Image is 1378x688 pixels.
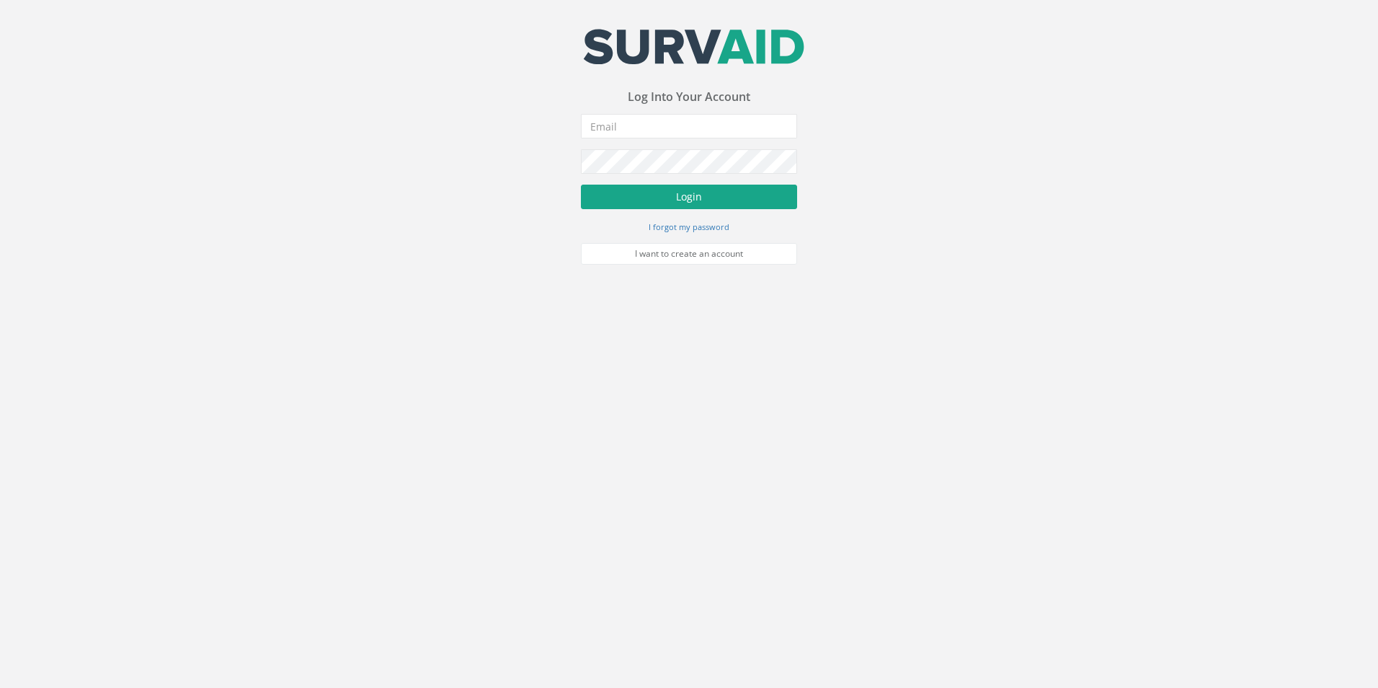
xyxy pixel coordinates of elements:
a: I forgot my password [649,220,729,233]
small: I forgot my password [649,221,729,232]
button: Login [581,185,797,209]
h3: Log Into Your Account [581,91,797,104]
input: Email [581,114,797,138]
a: I want to create an account [581,243,797,265]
